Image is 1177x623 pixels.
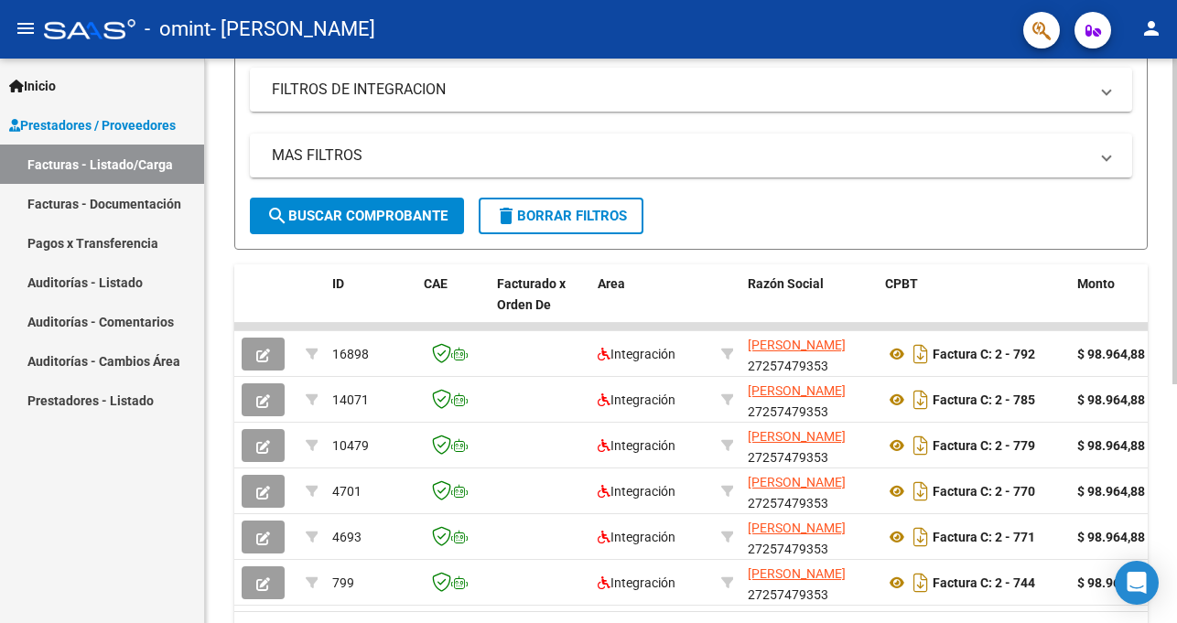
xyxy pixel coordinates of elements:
[1077,530,1145,544] strong: $ 98.964,88
[598,392,675,407] span: Integración
[909,431,933,460] i: Descargar documento
[748,472,870,510] div: 27257479353
[748,338,846,352] span: [PERSON_NAME]
[933,575,1035,590] strong: Factura C: 2 - 744
[332,392,369,407] span: 14071
[878,264,1070,345] datatable-header-cell: CPBT
[909,477,933,506] i: Descargar documento
[748,381,870,419] div: 27257479353
[272,80,1088,100] mat-panel-title: FILTROS DE INTEGRACION
[211,9,375,49] span: - [PERSON_NAME]
[748,383,846,398] span: [PERSON_NAME]
[598,575,675,590] span: Integración
[332,484,362,499] span: 4701
[748,566,846,581] span: [PERSON_NAME]
[497,276,566,312] span: Facturado x Orden De
[416,264,490,345] datatable-header-cell: CAE
[933,392,1035,407] strong: Factura C: 2 - 785
[325,264,416,345] datatable-header-cell: ID
[909,568,933,597] i: Descargar documento
[479,198,643,234] button: Borrar Filtros
[748,564,870,602] div: 27257479353
[490,264,590,345] datatable-header-cell: Facturado x Orden De
[9,76,56,96] span: Inicio
[266,205,288,227] mat-icon: search
[748,518,870,556] div: 27257479353
[332,276,344,291] span: ID
[495,205,517,227] mat-icon: delete
[1140,17,1162,39] mat-icon: person
[748,276,824,291] span: Razón Social
[933,530,1035,544] strong: Factura C: 2 - 771
[933,484,1035,499] strong: Factura C: 2 - 770
[748,335,870,373] div: 27257479353
[145,9,211,49] span: - omint
[1077,484,1145,499] strong: $ 98.964,88
[250,134,1132,177] mat-expansion-panel-header: MAS FILTROS
[424,276,448,291] span: CAE
[598,347,675,361] span: Integración
[332,347,369,361] span: 16898
[272,145,1088,166] mat-panel-title: MAS FILTROS
[885,276,918,291] span: CPBT
[598,438,675,453] span: Integración
[748,521,846,535] span: [PERSON_NAME]
[332,530,362,544] span: 4693
[1077,575,1145,590] strong: $ 98.964,88
[740,264,878,345] datatable-header-cell: Razón Social
[495,208,627,224] span: Borrar Filtros
[266,208,448,224] span: Buscar Comprobante
[598,484,675,499] span: Integración
[748,475,846,489] span: [PERSON_NAME]
[1077,438,1145,453] strong: $ 98.964,88
[250,198,464,234] button: Buscar Comprobante
[1077,392,1145,407] strong: $ 98.964,88
[933,347,1035,361] strong: Factura C: 2 - 792
[598,276,625,291] span: Area
[15,17,37,39] mat-icon: menu
[748,429,846,444] span: [PERSON_NAME]
[250,68,1132,112] mat-expansion-panel-header: FILTROS DE INTEGRACION
[1077,347,1145,361] strong: $ 98.964,88
[909,385,933,414] i: Descargar documento
[748,426,870,465] div: 27257479353
[9,115,176,135] span: Prestadores / Proveedores
[909,522,933,552] i: Descargar documento
[1077,276,1115,291] span: Monto
[590,264,714,345] datatable-header-cell: Area
[909,339,933,369] i: Descargar documento
[332,438,369,453] span: 10479
[598,530,675,544] span: Integración
[332,575,354,590] span: 799
[933,438,1035,453] strong: Factura C: 2 - 779
[1115,561,1159,605] div: Open Intercom Messenger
